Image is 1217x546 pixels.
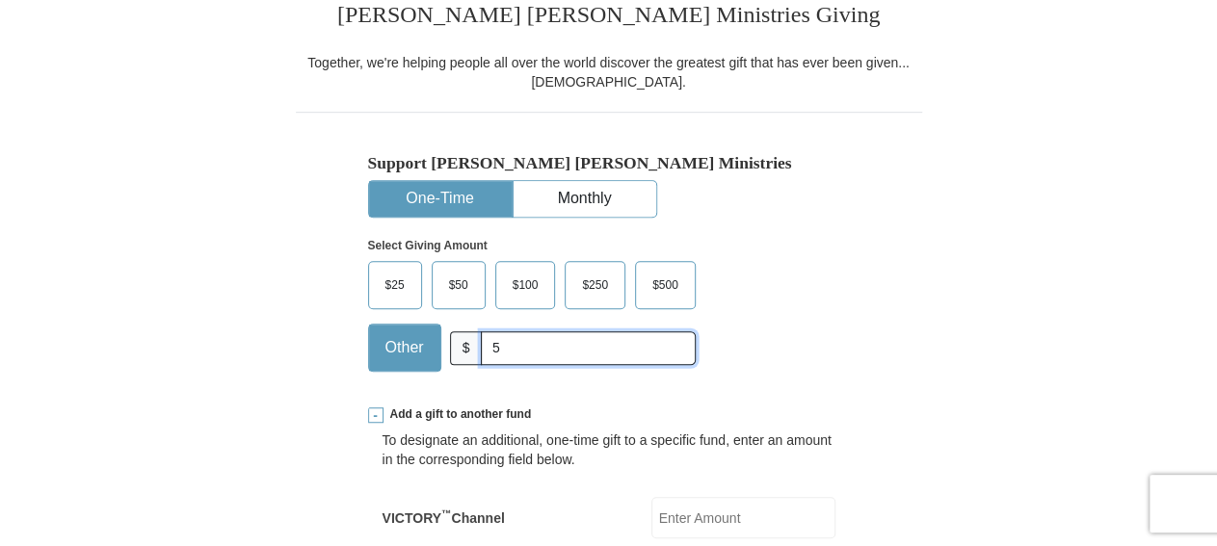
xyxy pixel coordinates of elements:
[376,271,414,299] span: $25
[368,153,850,173] h5: Support [PERSON_NAME] [PERSON_NAME] Ministries
[643,271,688,299] span: $500
[376,333,434,362] span: Other
[481,331,695,365] input: Other Amount
[368,239,488,252] strong: Select Giving Amount
[384,406,532,423] span: Add a gift to another fund
[383,430,835,469] div: To designate an additional, one-time gift to a specific fund, enter an amount in the correspondin...
[439,271,478,299] span: $50
[572,271,618,299] span: $250
[503,271,548,299] span: $100
[369,181,512,217] button: One-Time
[383,508,505,528] label: VICTORY Channel
[450,331,483,365] span: $
[651,497,835,538] input: Enter Amount
[441,507,452,519] sup: ™
[296,53,922,91] div: Together, we're helping people all over the world discover the greatest gift that has ever been g...
[514,181,656,217] button: Monthly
